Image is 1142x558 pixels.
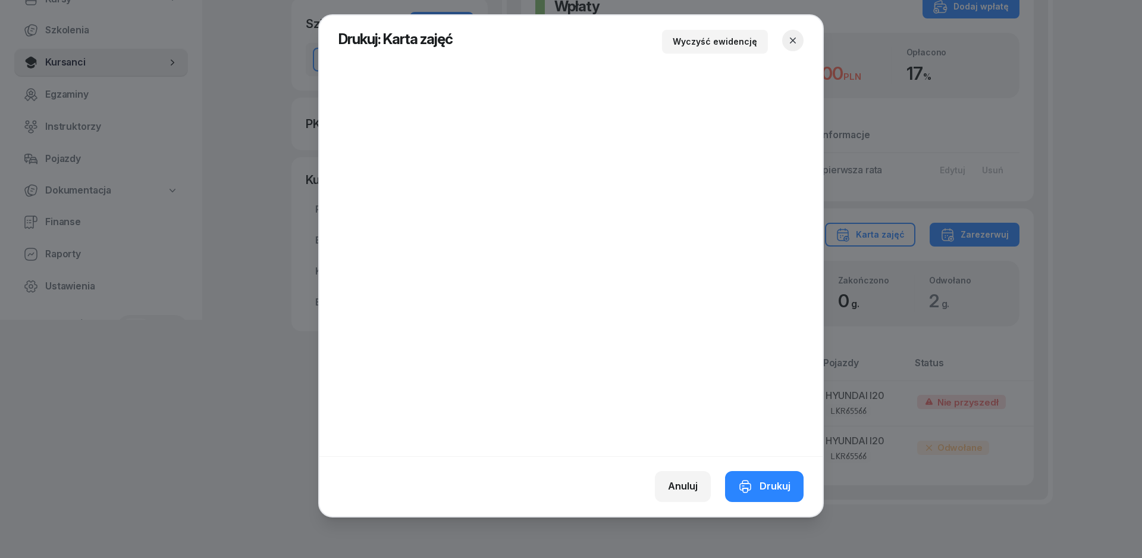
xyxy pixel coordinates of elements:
button: Drukuj [725,471,804,502]
div: Drukuj [738,479,790,494]
span: Drukuj: Karta zajęć [338,30,453,48]
button: Wyczyść ewidencję [662,30,768,54]
button: Anuluj [655,471,711,502]
div: Anuluj [668,479,698,494]
div: Wyczyść ewidencję [673,35,757,49]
